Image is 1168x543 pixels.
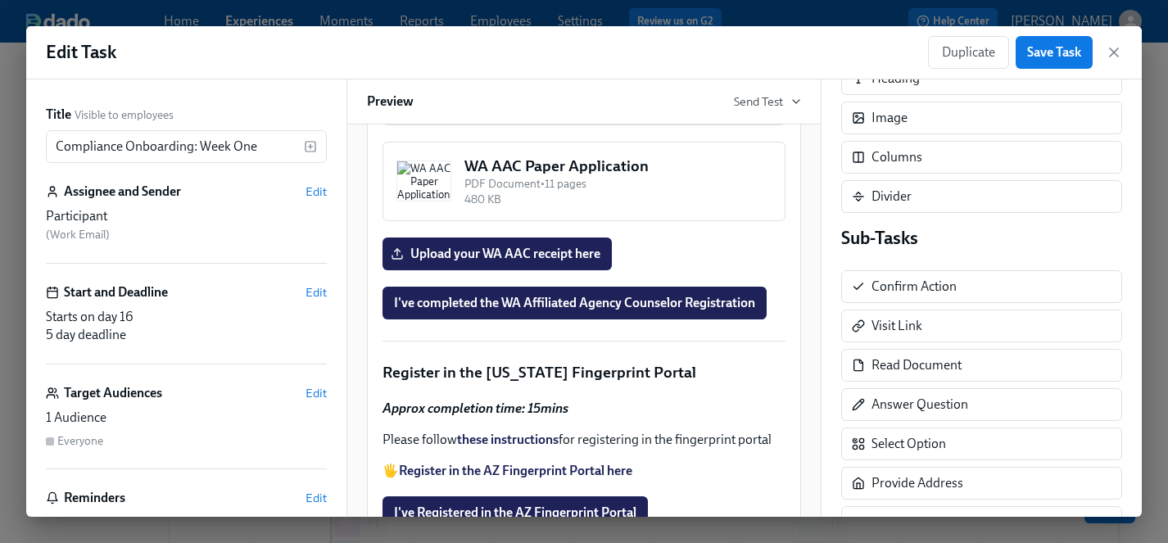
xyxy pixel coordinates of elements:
[381,236,787,272] div: Upload your WA AAC receipt here
[381,360,787,385] div: Register in the [US_STATE] Fingerprint Portal
[381,140,787,224] div: WA AAC Paper ApplicationWA AAC Paper ApplicationPDF Document•11 pages480 KB
[381,285,787,321] div: I've completed the WA Affiliated Agency Counselor Registration
[1016,36,1093,69] button: Save Task
[367,93,414,111] h6: Preview
[306,385,327,401] button: Edit
[871,396,968,414] div: Answer Question
[841,270,1122,303] div: Confirm Action
[871,278,957,296] div: Confirm Action
[64,384,162,402] h6: Target Audiences
[381,398,787,482] div: Approx completion time: 15mins Please followthese instructionsfor registering in the fingerprint ...
[841,310,1122,342] div: Visit Link
[46,106,71,124] label: Title
[871,109,908,127] div: Image
[57,433,103,449] div: Everyone
[841,180,1122,213] div: Divider
[46,409,327,427] div: 1 Audience
[75,107,174,123] span: Visible to employees
[306,183,327,200] button: Edit
[46,283,327,364] div: Start and DeadlineEditStarts on day 165 day deadline
[306,490,327,506] button: Edit
[64,489,125,507] h6: Reminders
[304,140,317,153] svg: Insert text variable
[46,228,110,242] span: ( Work Email )
[46,384,327,469] div: Target AudiencesEdit1 AudienceEveryone
[871,148,922,166] div: Columns
[64,183,181,201] h6: Assignee and Sender
[46,183,327,264] div: Assignee and SenderEditParticipant (Work Email)
[928,36,1009,69] button: Duplicate
[306,284,327,301] button: Edit
[46,308,327,326] div: Starts on day 16
[841,349,1122,382] div: Read Document
[942,44,995,61] span: Duplicate
[841,141,1122,174] div: Columns
[871,356,962,374] div: Read Document
[734,93,801,110] button: Send Test
[46,514,327,532] div: 1 day before deadline
[46,40,116,65] h1: Edit Task
[841,226,1122,251] h4: Sub-Tasks
[841,428,1122,460] div: Select Option
[46,207,327,225] div: Participant
[841,506,1122,539] div: Assign Supporting Actor
[871,514,1007,532] div: Assign Supporting Actor
[871,188,912,206] div: Divider
[381,495,787,531] div: I've Registered in the AZ Fingerprint Portal
[841,102,1122,134] div: Image
[841,467,1122,500] div: Provide Address
[871,317,922,335] div: Visit Link
[64,283,168,301] h6: Start and Deadline
[841,388,1122,421] div: Answer Question
[1027,44,1081,61] span: Save Task
[871,435,946,453] div: Select Option
[46,327,126,342] span: 5 day deadline
[871,474,963,492] div: Provide Address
